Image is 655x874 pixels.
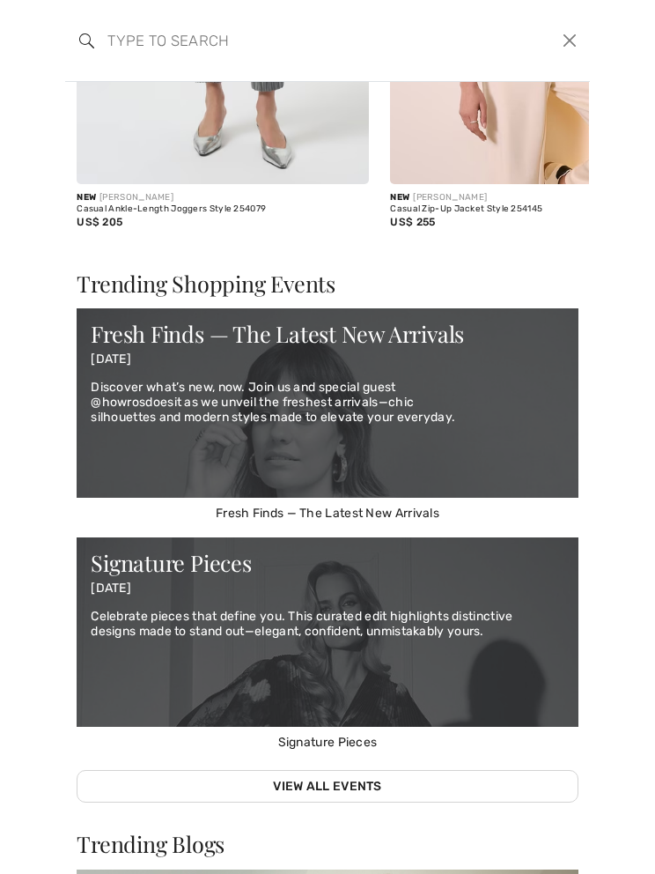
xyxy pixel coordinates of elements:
a: Signature Pieces Signature Pieces [DATE] Celebrate pieces that define you. This curated edit high... [77,537,578,752]
p: [DATE] [91,352,564,367]
div: [PERSON_NAME] [77,191,369,204]
span: Signature Pieces [77,733,578,752]
span: US$ 205 [77,216,122,228]
span: Fresh Finds — The Latest New Arrivals [77,504,578,522]
a: View All Events [77,770,578,803]
div: Trending Blogs [77,833,578,855]
span: US$ 255 [390,216,435,228]
div: Trending Shopping Events [77,272,578,294]
p: [DATE] [91,581,564,596]
a: Fresh Finds — The Latest New Arrivals Fresh Finds — The Latest New Arrivals [DATE] Discover what’... [77,308,578,522]
div: Signature Pieces [91,552,564,574]
p: Celebrate pieces that define you. This curated edit highlights distinctive designs made to stand ... [91,610,564,640]
span: Help [42,12,78,28]
div: Fresh Finds — The Latest New Arrivals [91,322,564,344]
div: Casual Ankle-Length Joggers Style 254079 [77,204,369,215]
input: TYPE TO SEARCH [94,14,452,67]
button: Close [556,27,582,54]
p: Discover what’s new, now. Join us and special guest @howrosdoesit as we unveil the freshest arriv... [91,381,564,425]
img: search the website [79,33,94,48]
span: New [77,192,96,203]
span: New [390,192,409,203]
